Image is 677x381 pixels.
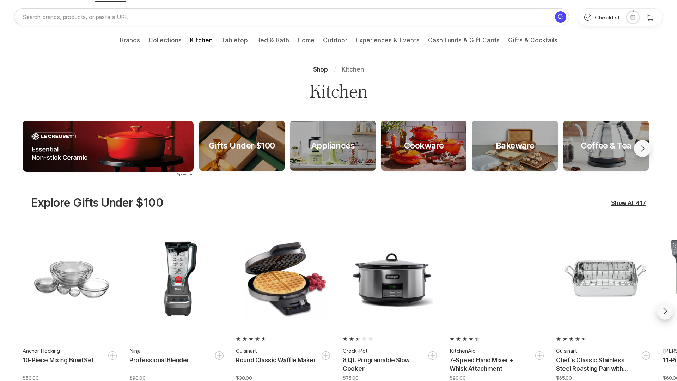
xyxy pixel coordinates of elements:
a: Experiences & Events [356,37,420,48]
a: Collections [148,37,182,48]
button: Go forward [657,303,673,320]
a: Brands [120,37,140,48]
a: NinjaProfessional Blender$90.00 [129,218,228,381]
div: Explore Gifts Under $100 [31,196,163,210]
p: Professional Blender [129,356,189,373]
a: Bed & Bath [256,37,289,48]
p: 7-Speed Hand Mixer + Whisk Attachment [450,356,531,373]
span: Go forward [661,307,669,315]
span: / [334,66,336,73]
span: $65.00 [556,375,572,381]
button: Checklist [578,9,626,26]
a: Gifts Under $100 [199,121,285,171]
p: Sponsored [23,172,194,177]
span: $90.00 [129,375,146,381]
span: Cuisinart [556,347,577,355]
h1: Kitchen [310,79,368,103]
span: Anchor Hocking [23,347,60,355]
span: $50.00 [23,375,39,381]
div: Coffee & Tea [572,141,640,151]
a: Tabletop [221,37,248,48]
a: Gifts & Cocktails [508,37,557,48]
span: Crock-Pot [343,347,368,355]
span: Kitchen [342,66,364,73]
div: Gifts Under $100 [200,141,283,151]
input: Search brands, products, or paste a URL [14,8,569,25]
span: $30.00 [236,375,252,381]
a: Cash Funds & Gift Cards [428,37,500,48]
a: Bakeware [472,121,557,171]
a: CuisinartRound Classic Waffle Maker$30.00 [236,218,334,381]
a: CuisinartChef's Classic Stainless Steel Roasting Pan with Rack, 16"$65.00 [556,218,654,381]
a: Kitchen [190,37,213,48]
div: Bakeware [487,141,543,151]
button: Search for [555,11,566,23]
div: Appliances [303,141,363,151]
p: Chef's Classic Stainless Steel Roasting Pan with Rack, 16" [556,356,638,373]
div: Show All 417 [611,199,646,207]
span: Go forward [638,144,647,153]
span: $90.00 [450,375,466,381]
span: KitchenAid [450,347,476,355]
span: $75.00 [343,375,359,381]
span: Cuisinart [236,347,257,355]
a: Crock-Pot8 Qt. Programable Slow Cooker$75.00 [343,218,441,381]
span: Shop [313,66,328,73]
div: Cookware [396,141,452,151]
a: Coffee & Tea [563,121,649,171]
p: 8 Qt. Programable Slow Cooker [343,356,424,373]
button: Go forward [634,140,651,157]
a: Appliances [290,121,376,171]
span: Ninja [129,347,141,355]
a: Cookware [381,121,466,171]
a: Anchor Hocking10-Piece Mixing Bowl Set$50.00 [23,218,121,381]
p: 10-Piece Mixing Bowl Set [23,356,94,373]
p: Round Classic Waffle Maker [236,356,316,373]
a: Home [298,37,315,48]
a: Outdoor [323,37,347,48]
img: 62c52ee5-e4ca-5350-8c47-234755c32a45 [23,121,194,172]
